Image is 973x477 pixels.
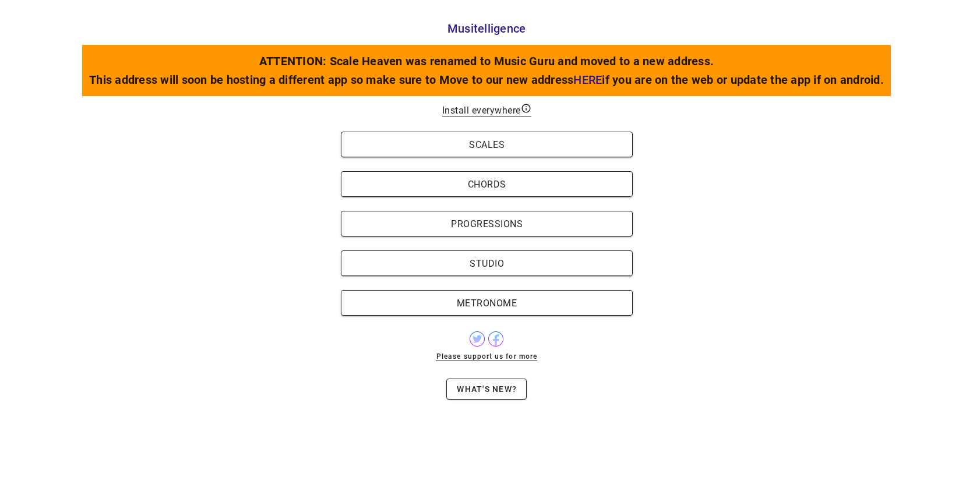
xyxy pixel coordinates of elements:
[352,179,621,190] span: Chords
[429,348,545,365] button: Please support us for more
[446,379,527,400] button: What's new?
[341,290,633,316] button: Metronome
[341,178,633,189] a: Chords
[573,73,602,87] a: HERE
[341,217,633,228] a: Progressions
[352,298,621,309] span: Metronome
[341,171,633,197] button: Chords
[352,218,621,229] span: Progressions
[436,352,537,361] a: Please support us for more
[341,211,633,236] button: Progressions
[486,330,505,348] img: mRH2ouwG3hDlZSe0CNSNf1VivZfsRS960Yte9OKT+B95wt9AljnuYQAAAABJRU5ErkJggg==
[341,132,633,157] button: Scales
[341,250,633,276] button: Studio
[82,45,891,96] div: ATTENTION: Scale Heaven was renamed to Music Guru and moved to a new address. This address will s...
[442,105,531,116] span: Install everywhere
[341,257,633,268] a: Studio
[341,296,633,308] a: Metronome
[341,138,633,149] a: Scales
[352,258,621,269] span: Studio
[456,384,517,394] span: What's new?
[447,22,526,36] span: Musitelligence
[468,330,486,348] img: zKzF9ipwhaBtZ5HWcF2CbQbXUcdddRRRx2p8R9CNI7vI855OwAAAABJRU5ErkJggg==
[352,139,621,150] span: Scales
